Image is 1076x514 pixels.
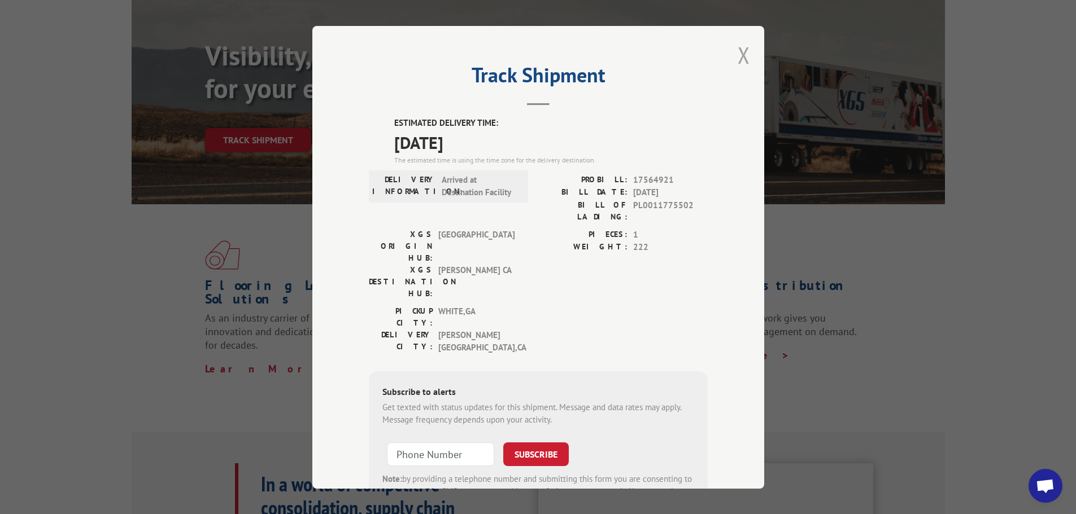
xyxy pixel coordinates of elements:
div: Get texted with status updates for this shipment. Message and data rates may apply. Message frequ... [382,401,694,426]
label: BILL DATE: [538,186,628,199]
label: WEIGHT: [538,241,628,254]
label: PIECES: [538,228,628,241]
label: XGS DESTINATION HUB: [369,263,433,299]
div: Subscribe to alerts [382,384,694,401]
input: Phone Number [387,442,494,465]
label: ESTIMATED DELIVERY TIME: [394,117,708,130]
span: PL0011775502 [633,199,708,222]
label: DELIVERY CITY: [369,328,433,354]
span: [GEOGRAPHIC_DATA] [438,228,515,263]
span: [PERSON_NAME] CA [438,263,515,299]
label: XGS ORIGIN HUB: [369,228,433,263]
div: The estimated time is using the time zone for the delivery destination. [394,155,708,165]
span: Arrived at Destination Facility [442,173,518,199]
span: [DATE] [633,186,708,199]
button: SUBSCRIBE [503,442,569,465]
span: [PERSON_NAME][GEOGRAPHIC_DATA] , CA [438,328,515,354]
span: WHITE , GA [438,305,515,328]
strong: Note: [382,473,402,484]
button: Close modal [738,40,750,70]
label: DELIVERY INFORMATION: [372,173,436,199]
label: PROBILL: [538,173,628,186]
label: BILL OF LADING: [538,199,628,222]
a: Open chat [1029,469,1062,503]
label: PICKUP CITY: [369,305,433,328]
span: 222 [633,241,708,254]
span: [DATE] [394,129,708,155]
span: 1 [633,228,708,241]
span: 17564921 [633,173,708,186]
h2: Track Shipment [369,67,708,89]
div: by providing a telephone number and submitting this form you are consenting to be contacted by SM... [382,472,694,511]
